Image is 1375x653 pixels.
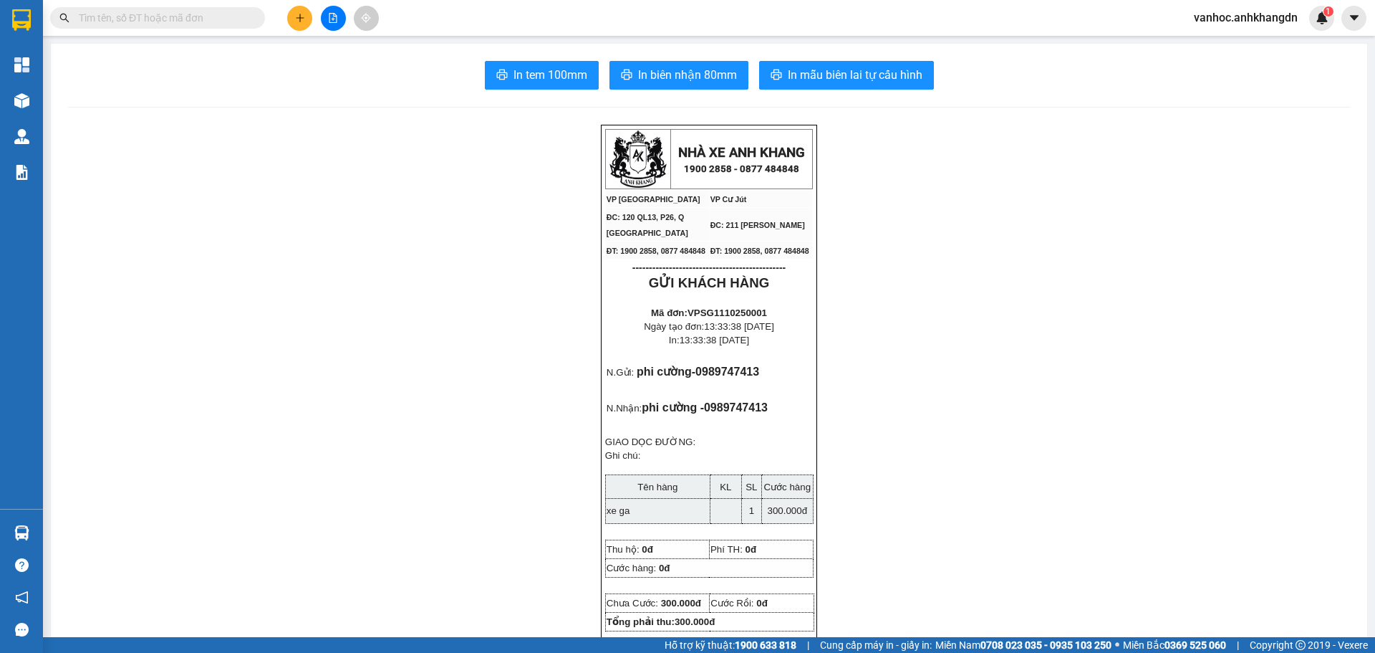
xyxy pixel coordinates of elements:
[649,275,769,290] strong: GỬI KHÁCH HÀNG
[678,145,805,161] strong: NHÀ XE ANH KHANG
[1316,11,1328,24] img: icon-new-feature
[621,69,632,82] span: printer
[287,6,312,31] button: plus
[735,639,796,651] strong: 1900 633 818
[361,13,371,23] span: aim
[607,616,715,627] strong: Tổng phải thu:
[15,558,29,572] span: question-circle
[675,616,715,627] span: 300.000đ
[720,482,731,492] span: KL
[684,163,799,174] strong: 1900 2858 - 0877 484848
[710,247,809,255] span: ĐT: 1900 2858, 0877 484848
[59,13,69,23] span: search
[710,544,743,555] span: Phí TH:
[328,13,338,23] span: file-add
[607,367,634,378] span: N.Gửi:
[687,308,767,318] span: VPSG1110250001
[771,69,782,82] span: printer
[807,637,809,653] span: |
[820,637,932,653] span: Cung cấp máy in - giấy in:
[1182,9,1309,27] span: vanhoc.anhkhangdn
[79,10,248,26] input: Tìm tên, số ĐT hoặc mã đơn
[635,637,688,646] span: Người gửi hàng
[767,505,807,516] span: 300.000đ
[704,321,774,332] span: 13:33:38 [DATE]
[607,195,700,204] span: VP [GEOGRAPHIC_DATA]
[692,366,759,378] span: -
[1164,639,1226,651] strong: 0369 525 060
[710,195,747,204] span: VP Cư Jút
[12,9,31,31] img: logo-vxr
[1237,637,1239,653] span: |
[14,165,29,180] img: solution-icon
[1115,642,1119,648] span: ⚪️
[513,66,587,84] span: In tem 100mm
[607,403,642,414] span: N.Nhận:
[607,213,688,237] span: ĐC: 120 QL13, P26, Q [GEOGRAPHIC_DATA]
[642,544,653,555] span: 0đ
[607,598,701,609] span: Chưa Cước:
[607,505,630,516] span: xe ga
[1348,11,1361,24] span: caret-down
[788,66,922,84] span: In mẫu biên lai tự cấu hình
[607,563,656,573] span: Cước hàng:
[321,6,346,31] button: file-add
[651,308,767,318] strong: Mã đơn:
[749,505,754,516] span: 1
[665,637,796,653] span: Hỗ trợ kỹ thuật:
[1341,6,1366,31] button: caret-down
[14,57,29,72] img: dashboard-icon
[605,450,641,461] span: Ghi chú:
[763,482,811,492] span: Cước hàng
[669,335,749,345] span: In:
[1296,640,1306,650] span: copyright
[496,69,508,82] span: printer
[14,129,29,144] img: warehouse-icon
[756,598,768,609] span: 0đ
[746,482,757,492] span: SL
[710,221,805,229] span: ĐC: 211 [PERSON_NAME]
[638,66,737,84] span: In biên nhận 80mm
[1326,6,1331,16] span: 1
[980,639,1111,651] strong: 0708 023 035 - 0935 103 250
[15,591,29,604] span: notification
[642,401,768,414] span: phi cường -
[607,247,705,255] span: ĐT: 1900 2858, 0877 484848
[609,61,748,90] button: printerIn biên nhận 80mm
[1323,6,1333,16] sup: 1
[295,13,305,23] span: plus
[680,335,750,345] span: 13:33:38 [DATE]
[695,366,759,378] span: 0989747413
[607,544,640,555] span: Thu hộ:
[710,598,768,609] span: Cước Rồi:
[644,321,774,332] span: Ngày tạo đơn:
[637,482,677,492] span: Tên hàng
[659,563,670,573] span: 0đ
[935,637,1111,653] span: Miền Nam
[14,525,29,540] img: warehouse-icon
[704,401,768,414] span: 0989747413
[609,130,667,188] img: logo
[605,437,695,447] span: GIAO DỌC ĐƯỜNG:
[637,366,692,378] span: phi cường
[746,544,757,555] span: 0đ
[632,262,786,273] span: ----------------------------------------------
[738,637,791,646] span: NV tạo đơn
[1123,637,1226,653] span: Miền Bắc
[485,61,599,90] button: printerIn tem 100mm
[15,623,29,637] span: message
[661,598,701,609] span: 300.000đ
[14,93,29,108] img: warehouse-icon
[354,6,379,31] button: aim
[759,61,934,90] button: printerIn mẫu biên lai tự cấu hình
